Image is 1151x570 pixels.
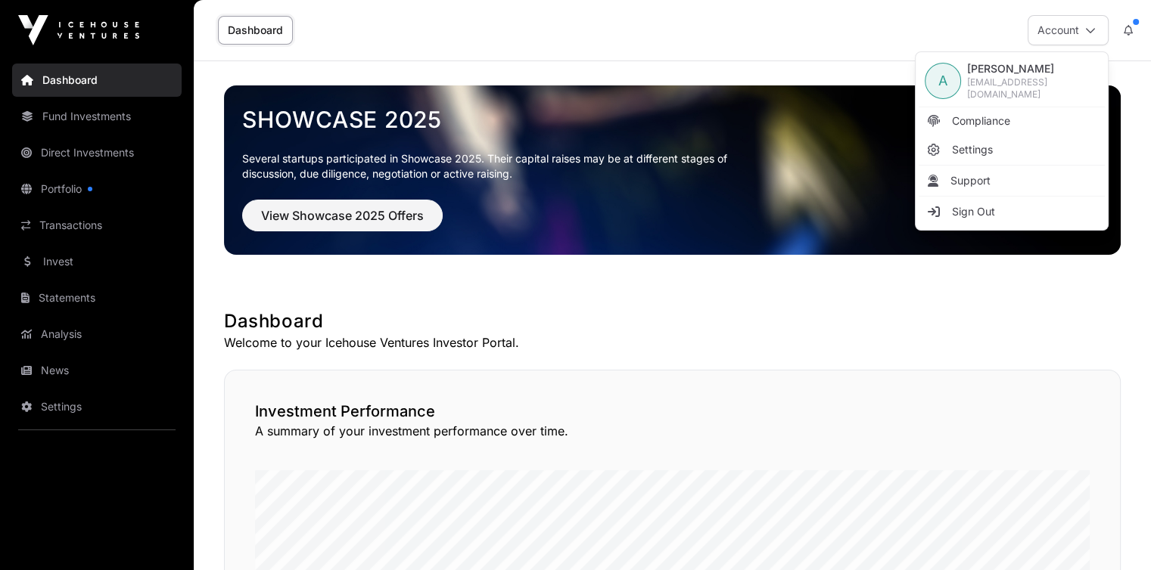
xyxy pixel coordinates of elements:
a: View Showcase 2025 Offers [242,215,443,230]
a: Fund Investments [12,100,182,133]
a: Settings [12,390,182,423]
button: View Showcase 2025 Offers [242,200,443,231]
li: Support [919,167,1105,194]
span: Sign Out [952,204,995,219]
a: Transactions [12,209,182,242]
a: Dashboard [218,16,293,45]
span: A [938,70,947,91]
a: Settings [919,136,1105,163]
a: Direct Investments [12,136,182,169]
h1: Dashboard [224,309,1121,333]
h2: Investment Performance [255,401,1090,422]
a: Portfolio [12,172,182,206]
span: [PERSON_NAME] [967,61,1099,76]
img: Icehouse Ventures Logo [18,15,139,45]
span: Compliance [952,113,1010,129]
span: Support [950,173,991,188]
a: Analysis [12,318,182,351]
p: A summary of your investment performance over time. [255,422,1090,440]
span: View Showcase 2025 Offers [261,206,424,225]
a: Showcase 2025 [242,106,1103,133]
span: Settings [952,142,993,157]
iframe: Chat Widget [1075,497,1151,570]
a: Compliance [919,107,1105,135]
p: Welcome to your Icehouse Ventures Investor Portal. [224,333,1121,352]
p: Several startups participated in Showcase 2025. Their capital raises may be at different stages o... [242,151,751,181]
a: Invest [12,245,182,278]
li: Sign Out [919,198,1105,225]
a: News [12,354,182,387]
span: [EMAIL_ADDRESS][DOMAIN_NAME] [967,76,1099,101]
button: Account [1028,15,1109,45]
img: Showcase 2025 [224,85,1121,255]
a: Statements [12,281,182,314]
a: Dashboard [12,64,182,97]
